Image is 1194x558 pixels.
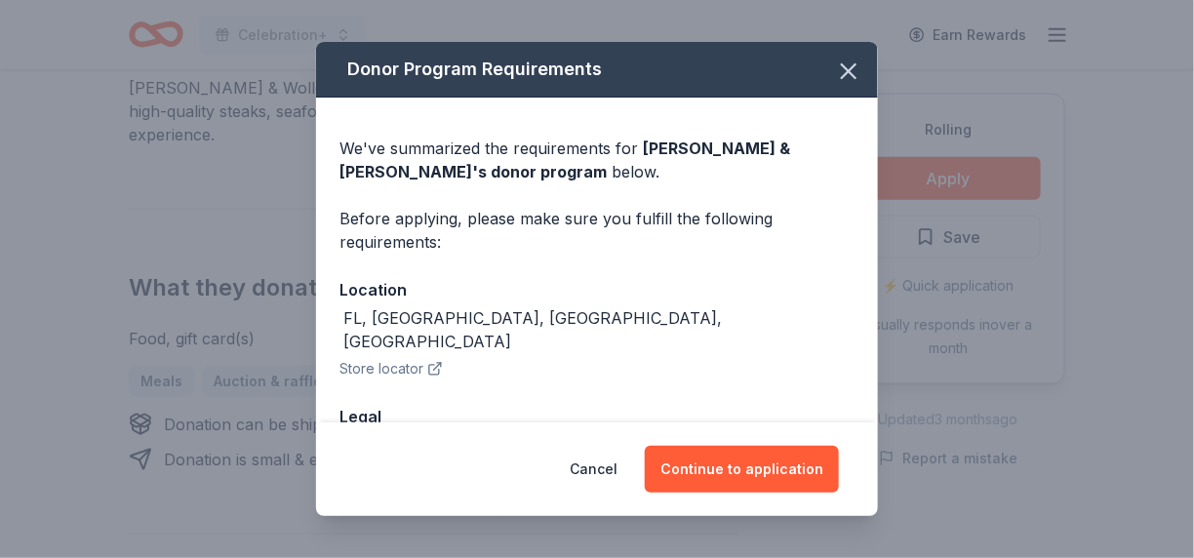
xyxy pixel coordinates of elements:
[570,446,617,493] button: Cancel
[645,446,839,493] button: Continue to application
[339,277,855,302] div: Location
[339,404,855,429] div: Legal
[339,207,855,254] div: Before applying, please make sure you fulfill the following requirements:
[316,42,878,98] div: Donor Program Requirements
[339,137,855,183] div: We've summarized the requirements for below.
[339,357,443,380] button: Store locator
[343,306,855,353] div: FL, [GEOGRAPHIC_DATA], [GEOGRAPHIC_DATA], [GEOGRAPHIC_DATA]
